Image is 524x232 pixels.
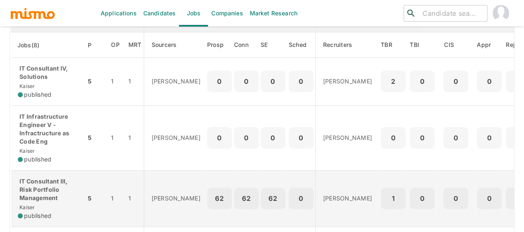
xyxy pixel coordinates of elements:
[126,32,144,58] th: Market Research Total
[126,105,144,170] td: 1
[323,194,372,203] p: [PERSON_NAME]
[447,193,465,204] p: 0
[237,193,256,204] p: 62
[237,132,256,144] p: 0
[287,32,316,58] th: Sched
[292,76,310,87] p: 0
[18,204,35,210] span: Kaiser
[18,64,79,81] p: IT Consultant IV, Solutions
[86,105,104,170] td: 5
[86,58,104,106] td: 5
[18,148,35,154] span: Kaiser
[86,170,104,227] td: 5
[493,5,509,22] img: Maia Reyes
[259,32,287,58] th: Sent Emails
[126,170,144,227] td: 1
[152,194,200,203] p: [PERSON_NAME]
[408,32,437,58] th: To Be Interviewed
[315,32,379,58] th: Recruiters
[210,132,229,144] p: 0
[480,193,498,204] p: 0
[88,40,102,50] span: P
[17,40,51,50] span: Jobs(8)
[447,132,465,144] p: 0
[18,112,79,146] p: IT Infrastructure Engineer V - Infractructure as Code Eng
[437,32,475,58] th: Client Interview Scheduled
[323,134,372,142] p: [PERSON_NAME]
[18,177,79,202] p: IT Consultant III, Risk Portfolio Management
[413,132,431,144] p: 0
[237,76,256,87] p: 0
[210,193,229,204] p: 62
[24,90,51,99] span: published
[323,77,372,85] p: [PERSON_NAME]
[475,32,504,58] th: Approved
[126,58,144,106] td: 1
[104,105,126,170] td: 1
[379,32,408,58] th: To Be Reviewed
[413,76,431,87] p: 0
[264,132,282,144] p: 0
[104,58,126,106] td: 1
[104,32,126,58] th: Open Positions
[384,132,402,144] p: 0
[10,7,56,20] img: logo
[264,76,282,87] p: 0
[24,155,51,164] span: published
[447,76,465,87] p: 0
[413,193,431,204] p: 0
[86,32,104,58] th: Priority
[419,7,484,19] input: Candidate search
[264,193,282,204] p: 62
[384,193,402,204] p: 1
[234,32,259,58] th: Connections
[210,76,229,87] p: 0
[152,134,200,142] p: [PERSON_NAME]
[384,76,402,87] p: 2
[480,132,498,144] p: 0
[480,76,498,87] p: 0
[18,83,35,89] span: Kaiser
[152,77,200,85] p: [PERSON_NAME]
[24,212,51,220] span: published
[292,193,310,204] p: 0
[104,170,126,227] td: 1
[292,132,310,144] p: 0
[207,32,234,58] th: Prospects
[144,32,207,58] th: Sourcers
